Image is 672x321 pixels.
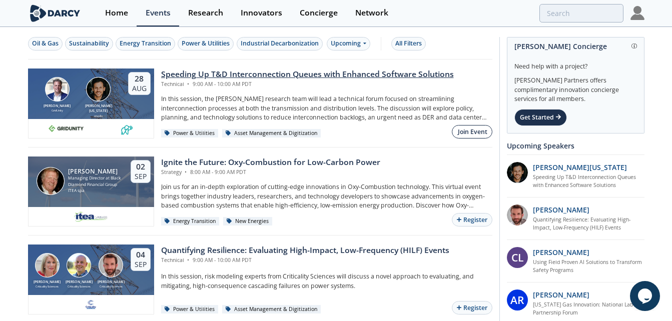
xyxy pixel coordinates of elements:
div: Criticality Sciences [32,284,64,288]
div: Get Started [514,109,567,126]
p: [PERSON_NAME][US_STATE] [533,162,627,172]
div: AR [507,289,528,310]
div: 04 [135,250,147,260]
img: Patrick Imeson [37,167,65,195]
p: [PERSON_NAME] [533,289,589,300]
p: Join us for an in-depth exploration of cutting-edge innovations in Oxy-Combustion technology. Thi... [161,182,492,210]
div: [PERSON_NAME] [95,279,127,285]
div: Sustainability [69,39,109,48]
div: CL [507,247,528,268]
img: information.svg [631,43,637,49]
div: Power & Utilities [161,129,219,138]
input: Advanced Search [539,4,623,22]
div: Energy Transition [120,39,171,48]
p: In this session, risk modeling experts from Criticality Sciences will discuss a novel approach to... [161,272,492,290]
img: Brian Fitzsimons [45,77,70,101]
div: envelio [83,114,114,118]
div: Events [146,9,171,17]
button: Sustainability [65,37,113,50]
div: Concierge [300,9,338,17]
div: Speeding Up T&D Interconnection Queues with Enhanced Software Solutions [161,68,454,80]
div: Asset Management & Digitization [222,305,321,314]
div: All Filters [395,39,422,48]
a: [US_STATE] Gas Innovation: National Lab Partnership Forum [533,301,644,317]
a: Quantifying Resilience: Evaluating High-Impact, Low-Frequency (HILF) Events [533,216,644,232]
div: Technical 9:00 AM - 10:00 AM PDT [161,256,449,264]
p: [PERSON_NAME] [533,247,589,257]
div: Criticality Sciences [95,284,127,288]
div: [PERSON_NAME] [68,168,122,175]
div: [PERSON_NAME][US_STATE] [83,103,114,114]
button: Power & Utilities [178,37,234,50]
span: • [186,256,191,263]
div: 02 [135,162,147,172]
div: New Energies [223,217,273,226]
img: Ben Ruddell [67,253,91,277]
div: Power & Utilities [182,39,230,48]
div: Quantifying Resilience: Evaluating High-Impact, Low-Frequency (HILF) Events [161,244,449,256]
span: • [183,168,189,175]
div: Upcoming [327,37,370,50]
button: Energy Transition [116,37,175,50]
img: Luigi Montana [86,77,111,101]
a: Speeding Up T&D Interconnection Queues with Enhanced Software Solutions [533,173,644,189]
button: Industrial Decarbonization [237,37,323,50]
div: Join Event [458,127,487,136]
a: Brian Fitzsimons [PERSON_NAME] GridUnity Luigi Montana [PERSON_NAME][US_STATE] envelio 28 Aug Spe... [28,68,492,138]
img: 1b183925-147f-4a47-82c9-16eeeed5003c [507,162,528,183]
button: Register [452,213,492,226]
div: Sep [135,172,147,181]
div: Strategy 8:00 AM - 9:00 AM PDT [161,168,380,176]
p: [PERSON_NAME] [533,204,589,215]
div: Research [188,9,223,17]
div: Criticality Sciences [63,284,95,288]
div: ITEA spa [68,187,122,194]
div: Managing Director at Black Diamond Financial Group [68,175,122,187]
div: GridUnity [42,108,73,112]
div: Energy Transition [161,217,220,226]
div: Aug [132,84,147,93]
div: Home [105,9,128,17]
img: logo-wide.svg [28,4,83,22]
div: [PERSON_NAME] Concierge [514,37,637,55]
a: Patrick Imeson [PERSON_NAME] Managing Director at Black Diamond Financial Group ITEA spa 02 Sep I... [28,156,492,226]
img: 336b6de1-6040-4323-9c13-5718d9811639 [121,122,133,134]
div: Sep [135,260,147,269]
img: Profile [630,6,644,20]
img: 10e008b0-193f-493d-a134-a0520e334597 [49,122,84,134]
div: [PERSON_NAME] [63,279,95,285]
div: Ignite the Future: Oxy-Combustion for Low-Carbon Power [161,156,380,168]
button: All Filters [391,37,426,50]
img: f59c13b7-8146-4c0f-b540-69d0cf6e4c34 [85,298,97,310]
div: Oil & Gas [32,39,59,48]
div: Need help with a project? [514,55,637,71]
iframe: chat widget [630,281,662,311]
img: Ross Dakin [99,253,123,277]
div: [PERSON_NAME] [32,279,64,285]
div: Innovators [241,9,282,17]
div: Industrial Decarbonization [241,39,319,48]
button: Register [452,301,492,314]
a: Using Field Proven AI Solutions to Transform Safety Programs [533,258,644,274]
span: • [186,80,191,87]
div: Upcoming Speakers [507,137,644,154]
div: Network [355,9,388,17]
div: 28 [132,74,147,84]
button: Join Event [452,125,492,138]
p: In this session, the [PERSON_NAME] research team will lead a technical forum focused on streamlin... [161,94,492,122]
div: Technical 9:00 AM - 10:00 AM PDT [161,80,454,88]
a: Susan Ginsburg [PERSON_NAME] Criticality Sciences Ben Ruddell [PERSON_NAME] Criticality Sciences ... [28,244,492,314]
div: [PERSON_NAME] [42,103,73,109]
button: Oil & Gas [28,37,63,50]
img: Susan Ginsburg [35,253,60,277]
div: Power & Utilities [161,305,219,314]
div: Asset Management & Digitization [222,129,321,138]
img: e2203200-5b7a-4eed-a60e-128142053302 [74,210,109,222]
div: [PERSON_NAME] Partners offers complimentary innovation concierge services for all members. [514,71,637,104]
img: 90f9c750-37bc-4a35-8c39-e7b0554cf0e9 [507,204,528,225]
